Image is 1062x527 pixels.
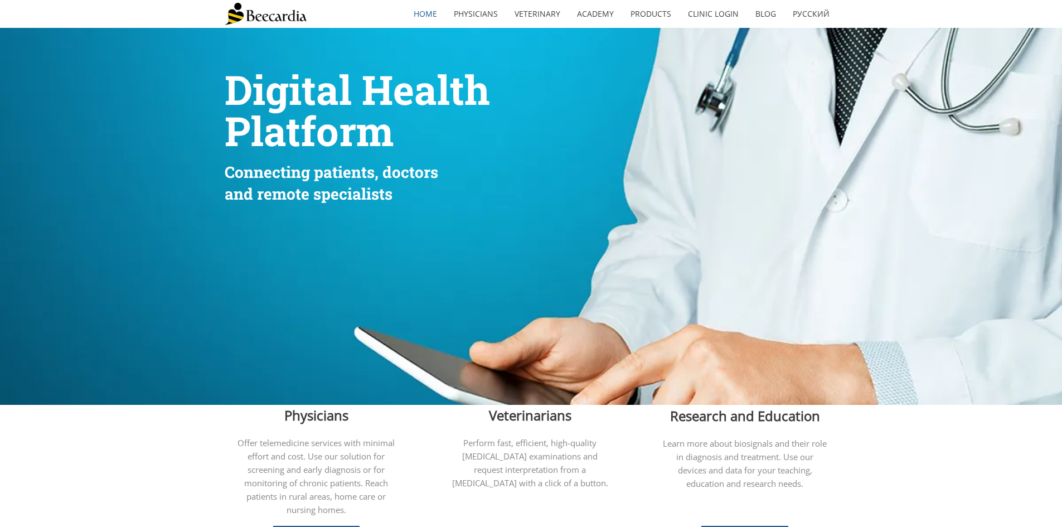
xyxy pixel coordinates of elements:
span: Perform fast, efficient, high-quality [MEDICAL_DATA] examinations and request interpretation from... [452,437,608,489]
a: Academy [569,1,622,27]
a: Clinic Login [680,1,747,27]
span: Learn more about biosignals and their role in diagnosis and treatment. Use our devices and data f... [663,438,827,489]
a: home [405,1,445,27]
span: and remote specialists [225,183,392,204]
span: Platform [225,104,394,157]
span: Offer telemedicine services with minimal effort and cost. Use our solution for screening and earl... [237,437,395,515]
span: Digital Health [225,63,490,116]
a: Physicians [445,1,506,27]
span: Physicians [284,406,348,424]
a: Veterinary [506,1,569,27]
a: Русский [784,1,838,27]
span: Veterinarians [489,406,571,424]
span: Connecting patients, doctors [225,162,438,182]
a: Products [622,1,680,27]
a: Blog [747,1,784,27]
span: Research and Education [670,407,820,425]
img: Beecardia [225,3,307,25]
